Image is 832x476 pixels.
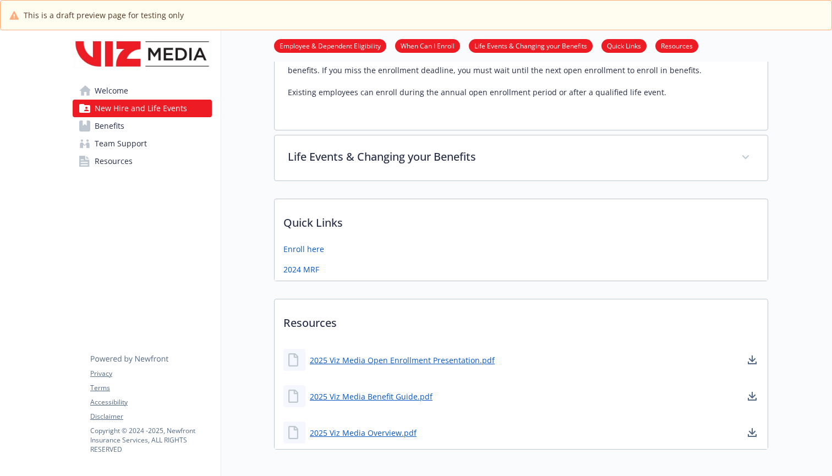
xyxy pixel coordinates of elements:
[310,354,495,366] a: 2025 Viz Media Open Enrollment Presentation.pdf
[283,264,319,275] a: 2024 MRF
[73,117,212,135] a: Benefits
[90,383,211,393] a: Terms
[310,427,417,439] a: 2025 Viz Media Overview.pdf
[90,369,211,379] a: Privacy
[95,152,133,170] span: Resources
[90,412,211,422] a: Disclaimer
[288,149,728,165] p: Life Events & Changing your Benefits
[746,426,759,439] a: download document
[95,135,147,152] span: Team Support
[73,100,212,117] a: New Hire and Life Events
[288,86,754,99] p: Existing employees can enroll during the annual open enrollment period or after a qualified life ...
[469,40,593,51] a: Life Events & Changing your Benefits
[288,51,754,77] p: New employees are eligible for benefits on your date of hire. New hire's have 30 days from your d...
[275,42,768,130] div: When Can I Enroll
[73,82,212,100] a: Welcome
[275,135,768,180] div: Life Events & Changing your Benefits
[310,391,433,402] a: 2025 Viz Media Benefit Guide.pdf
[73,135,212,152] a: Team Support
[283,243,324,255] a: Enroll here
[601,40,647,51] a: Quick Links
[73,152,212,170] a: Resources
[655,40,698,51] a: Resources
[275,299,768,340] p: Resources
[24,9,184,21] span: This is a draft preview page for testing only
[746,390,759,403] a: download document
[746,353,759,366] a: download document
[90,426,211,454] p: Copyright © 2024 - 2025 , Newfront Insurance Services, ALL RIGHTS RESERVED
[95,117,124,135] span: Benefits
[95,82,128,100] span: Welcome
[90,397,211,407] a: Accessibility
[274,40,386,51] a: Employee & Dependent Eligibility
[95,100,187,117] span: New Hire and Life Events
[395,40,460,51] a: When Can I Enroll
[275,199,768,240] p: Quick Links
